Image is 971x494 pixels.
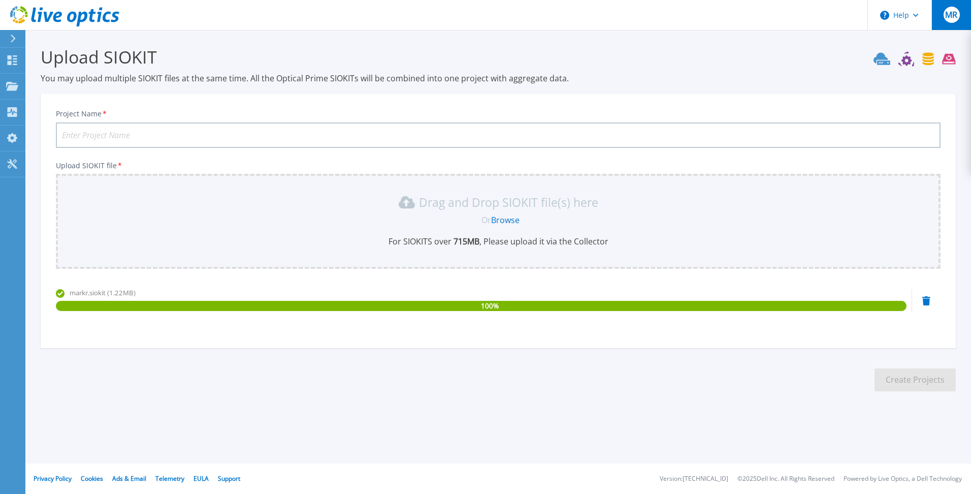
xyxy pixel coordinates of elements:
a: Cookies [81,474,103,483]
a: EULA [193,474,209,483]
a: Ads & Email [112,474,146,483]
span: Or [481,214,491,226]
p: Upload SIOKIT file [56,162,941,170]
span: markr.siokit (1.22MB) [70,288,136,297]
a: Telemetry [155,474,184,483]
p: You may upload multiple SIOKIT files at the same time. All the Optical Prime SIOKITs will be comb... [41,73,956,84]
h3: Upload SIOKIT [41,45,956,69]
div: Drag and Drop SIOKIT file(s) here OrBrowseFor SIOKITS over 715MB, Please upload it via the Collector [62,194,934,247]
button: Create Projects [875,368,956,391]
p: For SIOKITS over , Please upload it via the Collector [62,236,934,247]
li: Powered by Live Optics, a Dell Technology [844,476,962,482]
span: 100 % [481,301,499,311]
label: Project Name [56,110,108,117]
span: MR [945,11,957,19]
b: 715 MB [451,236,479,247]
li: Version: [TECHNICAL_ID] [660,476,728,482]
li: © 2025 Dell Inc. All Rights Reserved [737,476,834,482]
p: Drag and Drop SIOKIT file(s) here [419,197,598,207]
a: Privacy Policy [34,474,72,483]
input: Enter Project Name [56,122,941,148]
a: Support [218,474,240,483]
a: Browse [491,214,520,226]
